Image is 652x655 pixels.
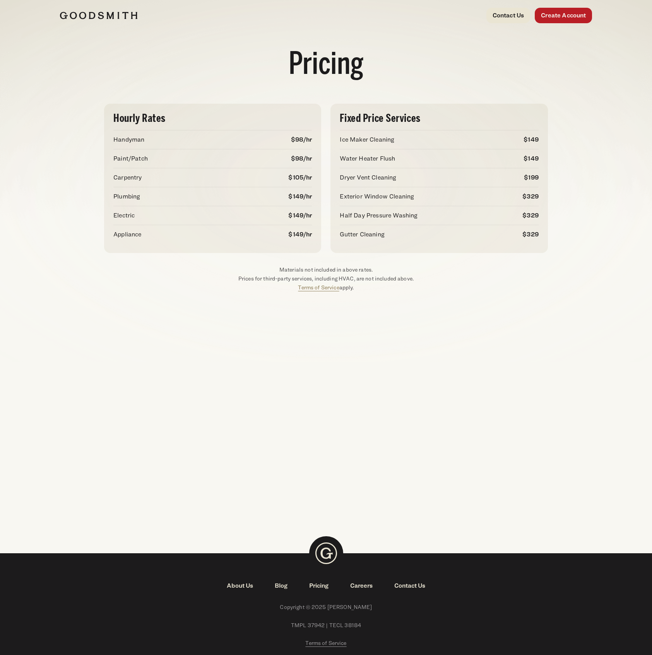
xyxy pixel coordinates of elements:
[305,639,346,648] a: Terms of Service
[522,192,539,201] p: $329
[291,154,312,163] p: $98/hr
[288,192,312,201] p: $149/hr
[104,265,548,274] p: Materials not included in above rates.
[309,536,343,570] img: Goodsmith Logo
[524,154,539,163] p: $149
[288,173,312,182] p: $105/hr
[298,284,339,291] a: Terms of Service
[113,192,140,201] p: Plumbing
[340,230,384,239] p: Gutter Cleaning
[305,640,346,646] span: Terms of Service
[216,581,264,590] a: About Us
[522,211,539,220] p: $329
[288,211,312,220] p: $149/hr
[104,274,548,292] p: Prices for third-party services, including HVAC, are not included above. apply.
[113,230,141,239] p: Appliance
[264,581,298,590] a: Blog
[535,8,592,23] a: Create Account
[340,135,394,144] p: Ice Maker Cleaning
[298,581,339,590] a: Pricing
[524,173,539,182] p: $199
[60,12,137,19] img: Goodsmith
[486,8,530,23] a: Contact Us
[383,581,436,590] a: Contact Us
[113,173,142,182] p: Carpentry
[339,581,383,590] a: Careers
[113,211,135,220] p: Electric
[60,603,592,612] span: Copyright © 2025 [PERSON_NAME]
[288,230,312,239] p: $149/hr
[60,621,592,630] span: TMPL 37942 | TECL 38184
[524,135,539,144] p: $149
[291,135,312,144] p: $98/hr
[340,211,418,220] p: Half Day Pressure Washing
[113,135,144,144] p: Handyman
[113,154,148,163] p: Paint/Patch
[340,154,395,163] p: Water Heater Flush
[113,113,312,124] h3: Hourly Rates
[340,192,414,201] p: Exterior Window Cleaning
[340,173,396,182] p: Dryer Vent Cleaning
[522,230,539,239] p: $329
[340,113,538,124] h3: Fixed Price Services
